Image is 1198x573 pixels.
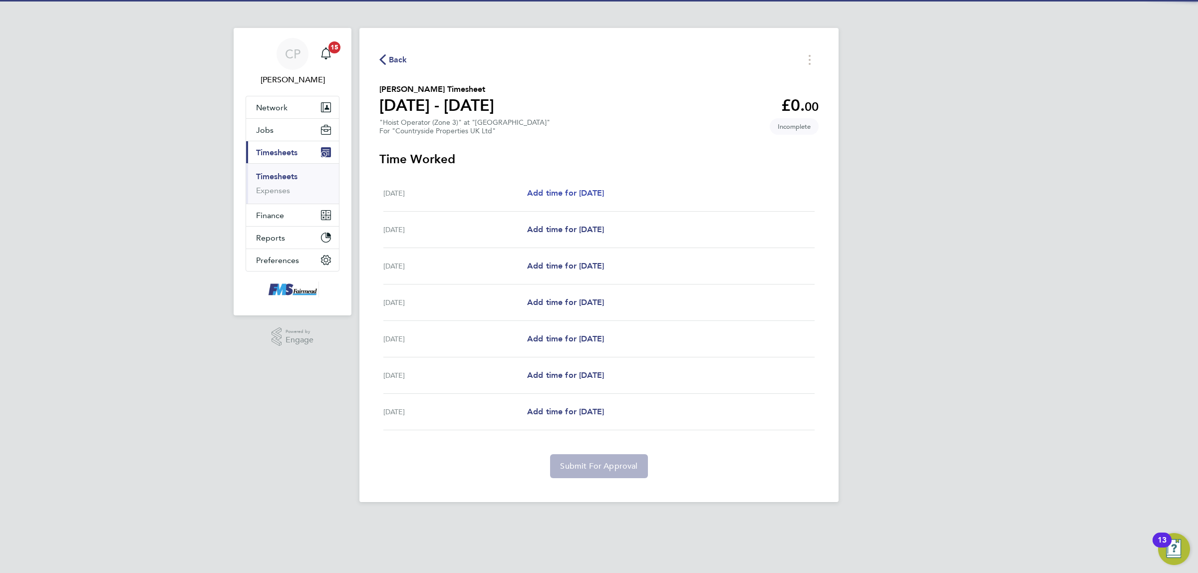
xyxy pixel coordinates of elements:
[246,38,339,86] a: CP[PERSON_NAME]
[383,296,527,308] div: [DATE]
[383,187,527,199] div: [DATE]
[389,54,407,66] span: Back
[1158,533,1190,565] button: Open Resource Center, 13 new notifications
[234,28,351,315] nav: Main navigation
[328,41,340,53] span: 15
[781,96,819,115] app-decimal: £0.
[246,282,339,297] a: Go to home page
[527,369,604,381] a: Add time for [DATE]
[770,118,819,135] span: This timesheet is Incomplete.
[1158,540,1167,553] div: 13
[379,83,494,95] h2: [PERSON_NAME] Timesheet
[801,52,819,67] button: Timesheets Menu
[379,53,407,66] button: Back
[527,187,604,199] a: Add time for [DATE]
[256,103,288,112] span: Network
[379,118,550,135] div: "Hoist Operator (Zone 3)" at "[GEOGRAPHIC_DATA]"
[527,407,604,416] span: Add time for [DATE]
[527,296,604,308] a: Add time for [DATE]
[527,260,604,272] a: Add time for [DATE]
[246,249,339,271] button: Preferences
[383,333,527,345] div: [DATE]
[256,148,298,157] span: Timesheets
[246,227,339,249] button: Reports
[527,224,604,236] a: Add time for [DATE]
[527,261,604,271] span: Add time for [DATE]
[266,282,319,297] img: f-mead-logo-retina.png
[246,163,339,204] div: Timesheets
[527,225,604,234] span: Add time for [DATE]
[383,406,527,418] div: [DATE]
[527,333,604,345] a: Add time for [DATE]
[246,204,339,226] button: Finance
[527,406,604,418] a: Add time for [DATE]
[256,233,285,243] span: Reports
[383,260,527,272] div: [DATE]
[256,186,290,195] a: Expenses
[527,188,604,198] span: Add time for [DATE]
[805,99,819,114] span: 00
[379,151,819,167] h3: Time Worked
[246,141,339,163] button: Timesheets
[256,211,284,220] span: Finance
[527,370,604,380] span: Add time for [DATE]
[383,224,527,236] div: [DATE]
[246,96,339,118] button: Network
[286,336,313,344] span: Engage
[383,369,527,381] div: [DATE]
[256,256,299,265] span: Preferences
[379,95,494,115] h1: [DATE] - [DATE]
[379,127,550,135] div: For "Countryside Properties UK Ltd"
[272,327,314,346] a: Powered byEngage
[527,334,604,343] span: Add time for [DATE]
[285,47,300,60] span: CP
[286,327,313,336] span: Powered by
[246,74,339,86] span: Callum Pridmore
[527,297,604,307] span: Add time for [DATE]
[256,172,298,181] a: Timesheets
[256,125,274,135] span: Jobs
[246,119,339,141] button: Jobs
[316,38,336,70] a: 15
